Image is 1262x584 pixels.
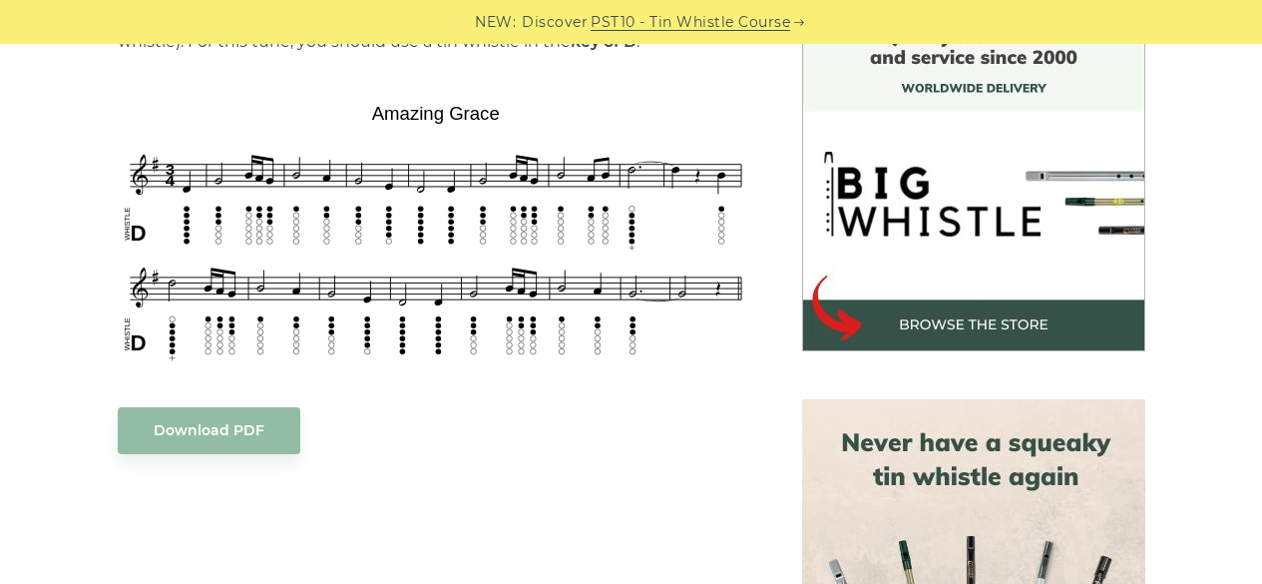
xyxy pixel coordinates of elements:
span: Discover [522,11,588,34]
img: Amazing Grace Tin Whistle Tab & Sheet Music [118,96,754,366]
a: Download PDF [118,407,300,454]
span: NEW: [475,11,516,34]
a: PST10 - Tin Whistle Course [591,11,790,34]
img: BigWhistle Tin Whistle Store [802,8,1145,351]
